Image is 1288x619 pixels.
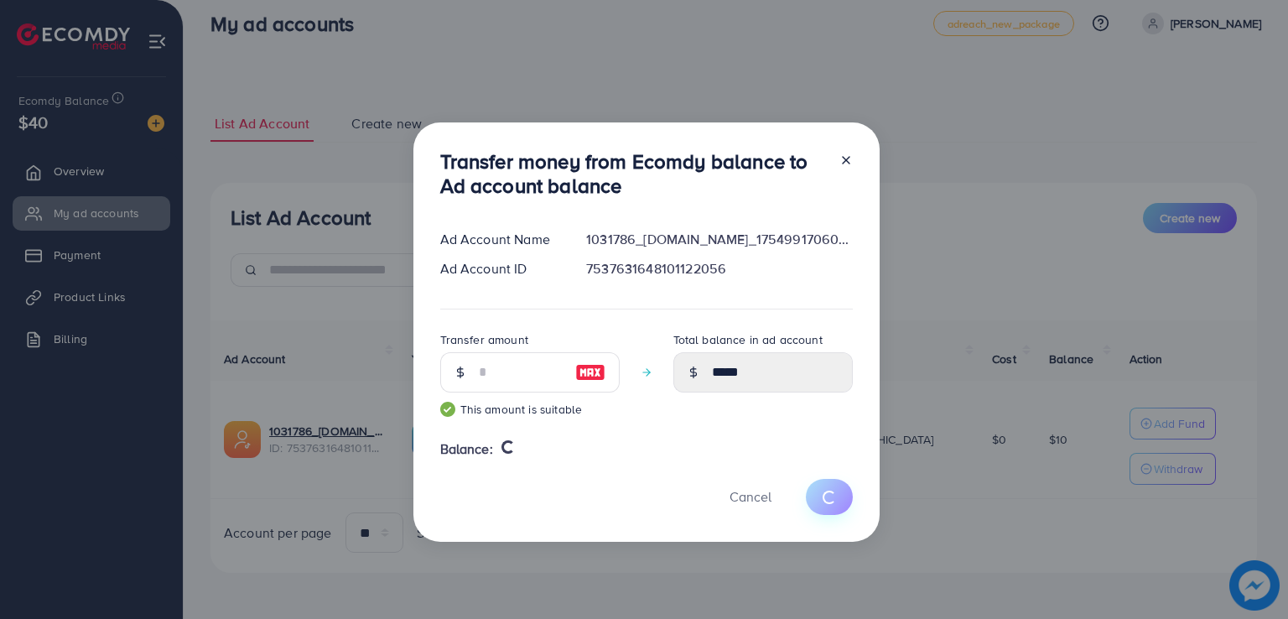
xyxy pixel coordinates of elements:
div: 1031786_[DOMAIN_NAME]_1754991706026 [573,230,865,249]
label: Transfer amount [440,331,528,348]
div: Ad Account Name [427,230,574,249]
img: guide [440,402,455,417]
div: Ad Account ID [427,259,574,278]
img: image [575,362,605,382]
label: Total balance in ad account [673,331,823,348]
small: This amount is suitable [440,401,620,418]
h3: Transfer money from Ecomdy balance to Ad account balance [440,149,826,198]
div: 7537631648101122056 [573,259,865,278]
button: Cancel [709,479,792,515]
span: Cancel [730,487,771,506]
span: Balance: [440,440,493,459]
